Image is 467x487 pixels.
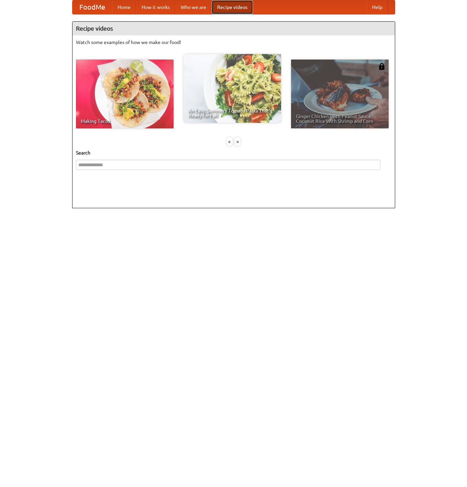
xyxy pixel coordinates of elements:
a: Making Tacos [76,60,174,128]
span: Making Tacos [81,119,169,124]
p: Watch some examples of how we make our food! [76,39,391,46]
a: Help [367,0,388,14]
h4: Recipe videos [73,22,395,35]
a: How it works [136,0,175,14]
a: Recipe videos [212,0,253,14]
img: 483408.png [378,63,385,70]
div: « [226,137,233,146]
a: Home [112,0,136,14]
h5: Search [76,149,391,156]
a: Who we are [175,0,212,14]
span: An Easy, Summery Tomato Pasta That's Ready for Fall [188,108,276,118]
div: » [234,137,241,146]
a: An Easy, Summery Tomato Pasta That's Ready for Fall [184,54,281,123]
a: FoodMe [73,0,112,14]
